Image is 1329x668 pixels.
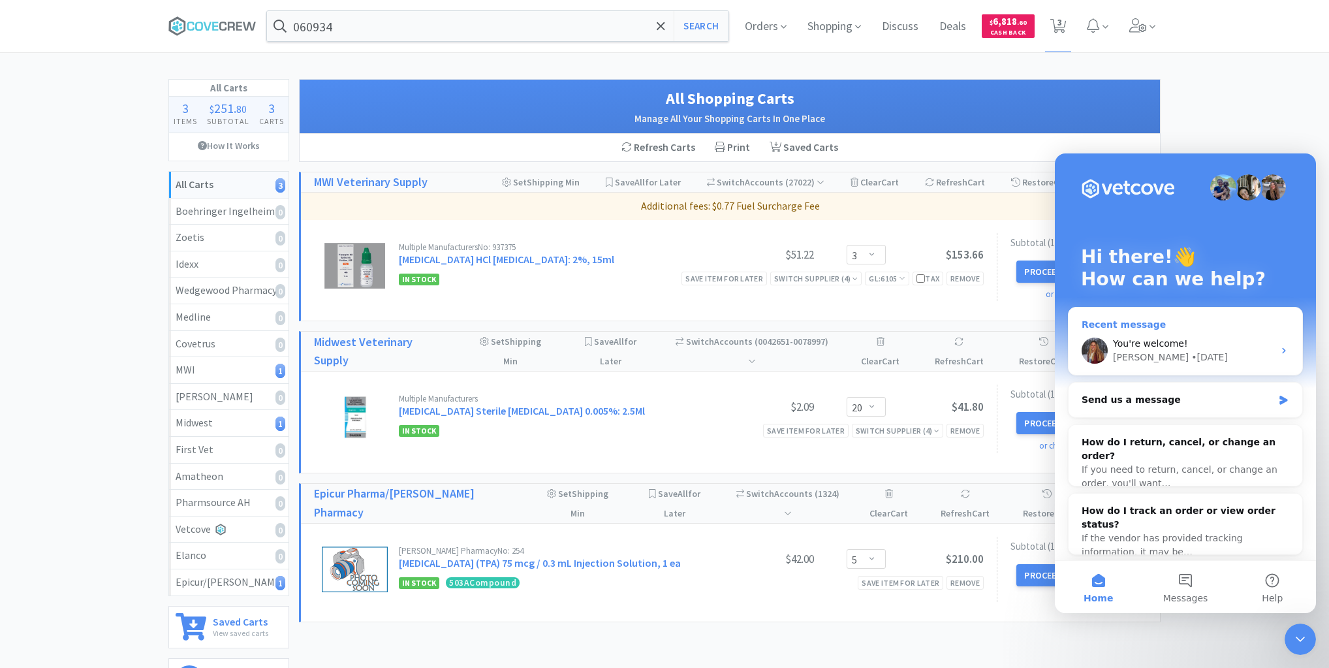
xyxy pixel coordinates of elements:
[634,176,645,188] span: All
[176,336,282,353] div: Covetrus
[1010,233,1147,247] div: Subtotal ( 1 item ):
[946,247,984,262] span: $153.66
[176,441,282,458] div: First Vet
[882,355,899,367] span: Cart
[866,484,911,523] div: Clear
[990,29,1027,38] span: Cash Back
[169,304,289,331] a: Medline0
[1045,22,1072,34] a: 3
[707,172,825,192] div: Accounts
[542,484,614,523] div: Shipping Min
[275,338,285,352] i: 0
[615,176,681,188] span: Save for Later
[990,15,1027,27] span: 6,818
[399,404,645,417] a: [MEDICAL_DATA] Sterile [MEDICAL_DATA] 0.005%: 2.5Ml
[716,551,814,567] div: $42.00
[169,569,289,596] a: Epicur/[PERSON_NAME]1
[594,336,636,367] span: Save for Later
[314,485,516,522] a: Epicur Pharma/[PERSON_NAME] Pharmacy
[982,8,1035,44] a: $6,818.60Cash Back
[169,133,289,158] a: How It Works
[322,547,388,592] img: 6c62eb77bcf64902bec1d4cd1bcdf779_625756.jpeg
[877,21,924,33] a: Discuss
[314,333,447,371] a: Midwest Veterinary Supply
[399,547,716,555] div: [PERSON_NAME] Pharmacy No: 254
[748,336,828,367] span: ( 0042651-0078997 )
[313,111,1147,127] h2: Manage All Your Shopping Carts In One Place
[399,577,439,589] span: In Stock
[1050,355,1068,367] span: Cart
[169,172,289,199] a: All Carts3
[966,355,984,367] span: Cart
[236,103,247,116] span: 80
[1046,289,1112,300] a: or checkout at MWI
[275,231,285,246] i: 0
[1285,624,1316,655] iframe: Intercom live chat
[176,547,282,564] div: Elanco
[857,332,904,371] div: Clear
[268,100,275,116] span: 3
[169,543,289,569] a: Elanco0
[169,437,289,464] a: First Vet0
[513,176,527,188] span: Set
[169,225,289,251] a: Zoetis0
[716,399,814,415] div: $2.09
[1054,507,1072,519] span: Cart
[746,488,774,500] span: Switch
[176,389,282,406] div: [PERSON_NAME]
[502,172,580,192] div: Shipping Min
[214,100,234,116] span: 251
[1016,412,1140,434] button: Proceed to Checkout
[275,258,285,272] i: 0
[1016,261,1140,283] button: Proceed to Checkout
[275,523,285,537] i: 0
[332,394,378,440] img: 1d214fb0ac5e4625ae58953a50d26a97_125492.jpg
[213,613,268,627] h6: Saved Carts
[851,172,899,192] div: Clear
[275,390,285,405] i: 0
[686,336,714,347] span: Switch
[967,176,985,188] span: Cart
[937,484,993,523] div: Refresh
[705,134,760,161] div: Print
[169,80,289,97] h1: All Carts
[169,331,289,358] a: Covetrus0
[990,18,993,27] span: $
[1010,537,1147,551] div: Subtotal ( 1 item ):
[952,400,984,414] span: $41.80
[673,332,830,371] div: Accounts
[930,332,988,371] div: Refresh
[946,424,984,437] div: Remove
[763,424,849,437] div: Save item for later
[972,507,990,519] span: Cart
[1039,440,1119,451] a: or checkout at Midwest
[1011,172,1071,192] div: Restore
[169,251,289,278] a: Idexx0
[399,243,716,251] div: Multiple Manufacturers No: 937375
[275,417,285,431] i: 1
[1017,18,1027,27] span: . 60
[176,468,282,485] div: Amatheon
[925,172,985,192] div: Refresh
[1055,153,1316,613] iframe: Intercom live chat
[275,205,285,219] i: 0
[614,336,624,347] span: All
[275,443,285,458] i: 0
[890,507,908,519] span: Cart
[760,134,848,161] a: Saved Carts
